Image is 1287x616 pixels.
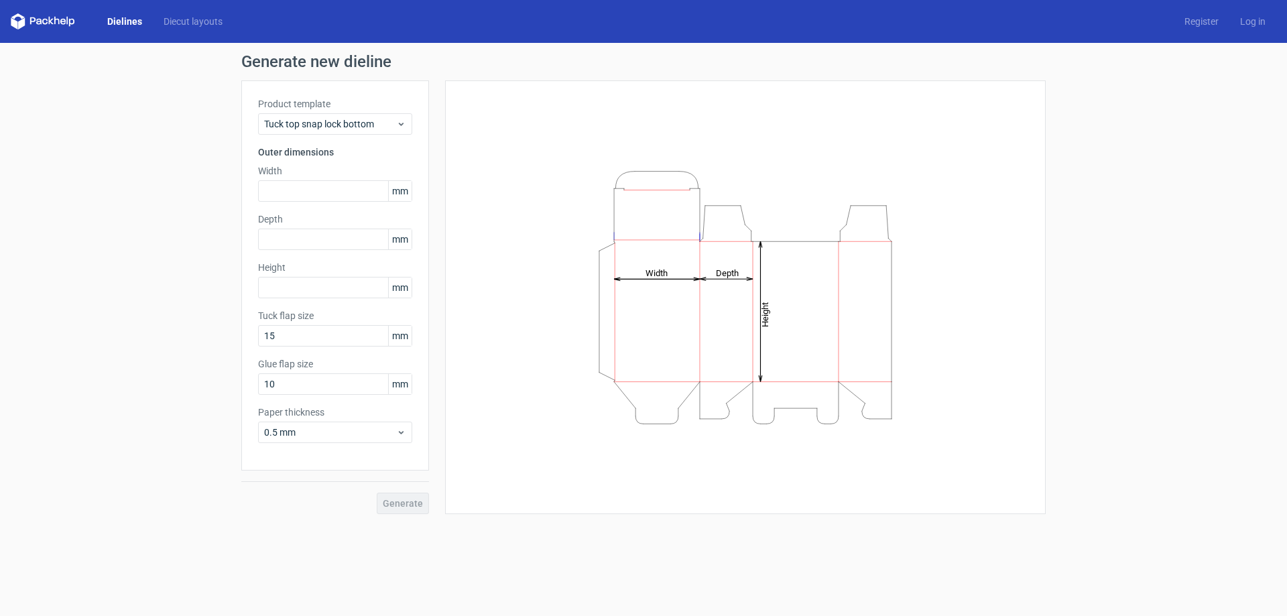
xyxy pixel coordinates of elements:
span: mm [388,326,412,346]
span: mm [388,374,412,394]
span: Tuck top snap lock bottom [264,117,396,131]
span: 0.5 mm [264,426,396,439]
tspan: Depth [716,267,739,278]
span: mm [388,278,412,298]
label: Paper thickness [258,406,412,419]
label: Height [258,261,412,274]
span: mm [388,181,412,201]
tspan: Width [646,267,668,278]
label: Product template [258,97,412,111]
tspan: Height [760,302,770,326]
span: mm [388,229,412,249]
a: Dielines [97,15,153,28]
label: Width [258,164,412,178]
h1: Generate new dieline [241,54,1046,70]
label: Tuck flap size [258,309,412,322]
label: Glue flap size [258,357,412,371]
a: Diecut layouts [153,15,233,28]
a: Log in [1229,15,1276,28]
label: Depth [258,212,412,226]
a: Register [1174,15,1229,28]
h3: Outer dimensions [258,145,412,159]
